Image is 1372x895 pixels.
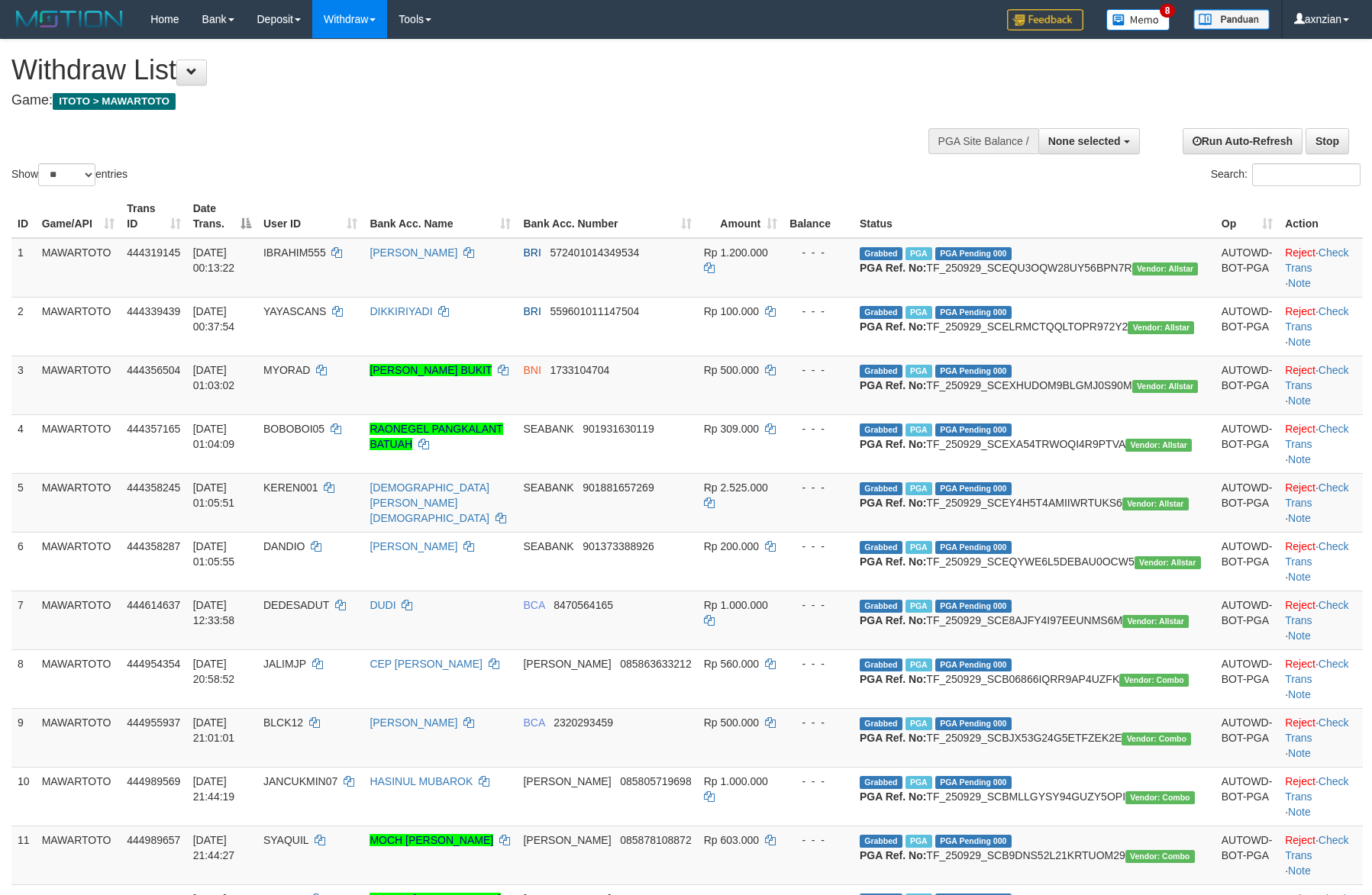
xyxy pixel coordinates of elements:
[193,481,235,509] span: [DATE] 01:05:51
[11,414,36,473] td: 4
[36,414,121,473] td: MAWARTOTO
[704,834,759,846] span: Rp 603.000
[36,532,121,591] td: MAWARTOTO
[1285,599,1348,626] a: Check Trans
[1285,246,1348,274] a: Check Trans
[1285,599,1316,611] a: Reject
[1132,262,1199,275] span: Vendor URL: https://secure31.1velocity.biz
[370,540,457,552] a: [PERSON_NAME]
[36,591,121,649] td: MAWARTOTO
[193,364,235,391] span: [DATE] 01:03:02
[263,599,329,611] span: DEDESADUT
[1285,246,1316,259] a: Reject
[1279,649,1363,708] td: · ·
[127,481,180,494] span: 444358245
[550,305,639,317] span: Copy 559601011147504 to clipboard
[906,658,932,671] span: Marked by axnjistel
[517,195,697,238] th: Bank Acc. Number: activate to sort column ascending
[854,297,1215,356] td: TF_250929_SCELRMCTQQLTOPR972Y2
[906,600,932,613] span: Marked by axnmarianovi
[1252,163,1361,186] input: Search:
[127,364,180,376] span: 444356504
[263,834,308,846] span: SYAQUIL
[1215,708,1279,767] td: AUTOWD-BOT-PGA
[789,656,847,671] div: - - -
[1135,556,1201,569] span: Vendor URL: https://secure31.1velocity.biz
[1288,336,1311,348] a: Note
[854,356,1215,414] td: TF_250929_SCEXHUDOM9BLGMJ0S90M
[1215,649,1279,708] td: AUTOWD-BOT-PGA
[1288,629,1311,642] a: Note
[11,767,36,826] td: 10
[1215,767,1279,826] td: AUTOWD-BOT-PGA
[860,438,926,450] b: PGA Ref. No:
[127,658,180,670] span: 444954354
[935,835,1012,848] span: PGA Pending
[36,297,121,356] td: MAWARTOTO
[935,247,1012,260] span: PGA Pending
[860,673,926,685] b: PGA Ref. No:
[193,246,235,274] span: [DATE] 00:13:22
[523,364,541,376] span: BNI
[1285,716,1316,729] a: Reject
[854,195,1215,238] th: Status
[860,732,926,744] b: PGA Ref. No:
[1279,708,1363,767] td: · ·
[554,599,613,611] span: Copy 8470564165 to clipboard
[1285,834,1348,861] a: Check Trans
[789,774,847,789] div: - - -
[860,614,926,626] b: PGA Ref. No:
[1106,9,1170,31] img: Button%20Memo.svg
[1215,238,1279,298] td: AUTOWD-BOT-PGA
[127,599,180,611] span: 444614637
[906,365,932,378] span: Marked by axnkaisar
[860,262,926,274] b: PGA Ref. No:
[1215,414,1279,473] td: AUTOWD-BOT-PGA
[583,540,654,552] span: Copy 901373388926 to clipboard
[523,246,541,259] span: BRI
[789,245,847,260] div: - - -
[789,480,847,495] div: - - -
[36,708,121,767] td: MAWARTOTO
[1279,356,1363,414] td: · ·
[1007,9,1083,31] img: Feedback.jpg
[370,481,489,524] a: [DEMOGRAPHIC_DATA][PERSON_NAME][DEMOGRAPHIC_DATA]
[1279,767,1363,826] td: · ·
[1125,439,1192,452] span: Vendor URL: https://secure31.1velocity.biz
[1215,591,1279,649] td: AUTOWD-BOT-PGA
[11,195,36,238] th: ID
[1279,826,1363,884] td: · ·
[789,362,847,378] div: - - -
[860,482,902,495] span: Grabbed
[363,195,517,238] th: Bank Acc. Name: activate to sort column ascending
[523,834,611,846] span: [PERSON_NAME]
[1285,481,1348,509] a: Check Trans
[935,776,1012,789] span: PGA Pending
[1285,540,1316,552] a: Reject
[1279,414,1363,473] td: · ·
[860,306,902,319] span: Grabbed
[704,775,768,787] span: Rp 1.000.000
[1122,615,1189,628] span: Vendor URL: https://secure31.1velocity.biz
[193,775,235,803] span: [DATE] 21:44:19
[789,832,847,848] div: - - -
[789,539,847,554] div: - - -
[193,540,235,568] span: [DATE] 01:05:55
[193,834,235,861] span: [DATE] 21:44:27
[187,195,257,238] th: Date Trans.: activate to sort column descending
[860,776,902,789] span: Grabbed
[127,834,180,846] span: 444989657
[263,775,337,787] span: JANCUKMIN07
[370,246,457,259] a: [PERSON_NAME]
[935,365,1012,378] span: PGA Pending
[523,599,544,611] span: BCA
[906,247,932,260] span: Marked by axnriski
[11,708,36,767] td: 9
[257,195,363,238] th: User ID: activate to sort column ascending
[263,716,303,729] span: BLCK12
[1288,688,1311,700] a: Note
[370,599,395,611] a: DUDI
[1288,747,1311,759] a: Note
[11,649,36,708] td: 8
[906,835,932,848] span: Marked by axnjistel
